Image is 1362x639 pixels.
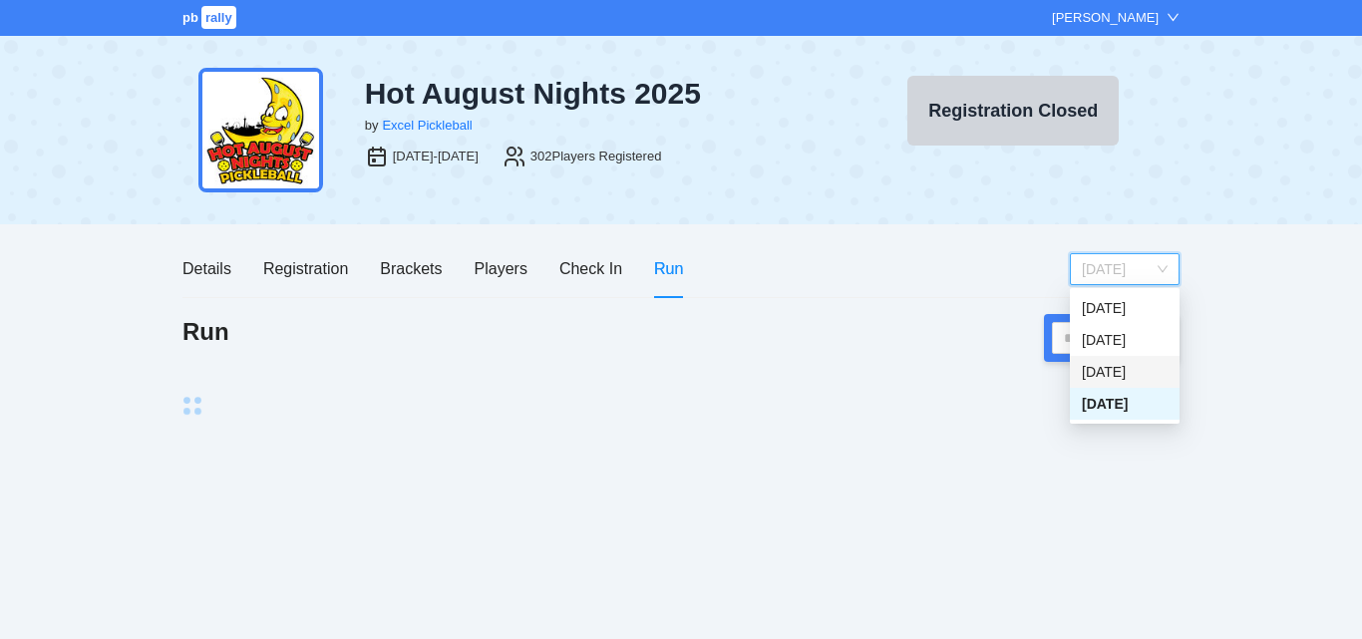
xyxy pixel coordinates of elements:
[1167,11,1180,24] span: down
[1082,393,1168,415] div: [DATE]
[1070,292,1180,324] div: Thursday
[1082,254,1168,284] span: Sunday
[530,147,662,166] div: 302 Players Registered
[201,6,236,29] span: rally
[182,10,239,25] a: pbrally
[365,116,379,136] div: by
[365,76,832,112] div: Hot August Nights 2025
[1052,8,1159,28] div: [PERSON_NAME]
[475,256,527,281] div: Players
[1070,356,1180,388] div: Saturday
[198,68,323,192] img: hot-aug.png
[182,316,229,348] h1: Run
[182,10,198,25] span: pb
[382,118,472,133] a: Excel Pickleball
[1070,324,1180,356] div: Friday
[907,76,1119,146] button: Registration Closed
[380,256,442,281] div: Brackets
[1082,297,1168,319] div: [DATE]
[393,147,479,166] div: [DATE]-[DATE]
[182,256,231,281] div: Details
[263,256,348,281] div: Registration
[654,256,683,281] div: Run
[1082,329,1168,351] div: [DATE]
[1070,388,1180,420] div: Sunday
[559,256,622,281] div: Check In
[1082,361,1168,383] div: [DATE]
